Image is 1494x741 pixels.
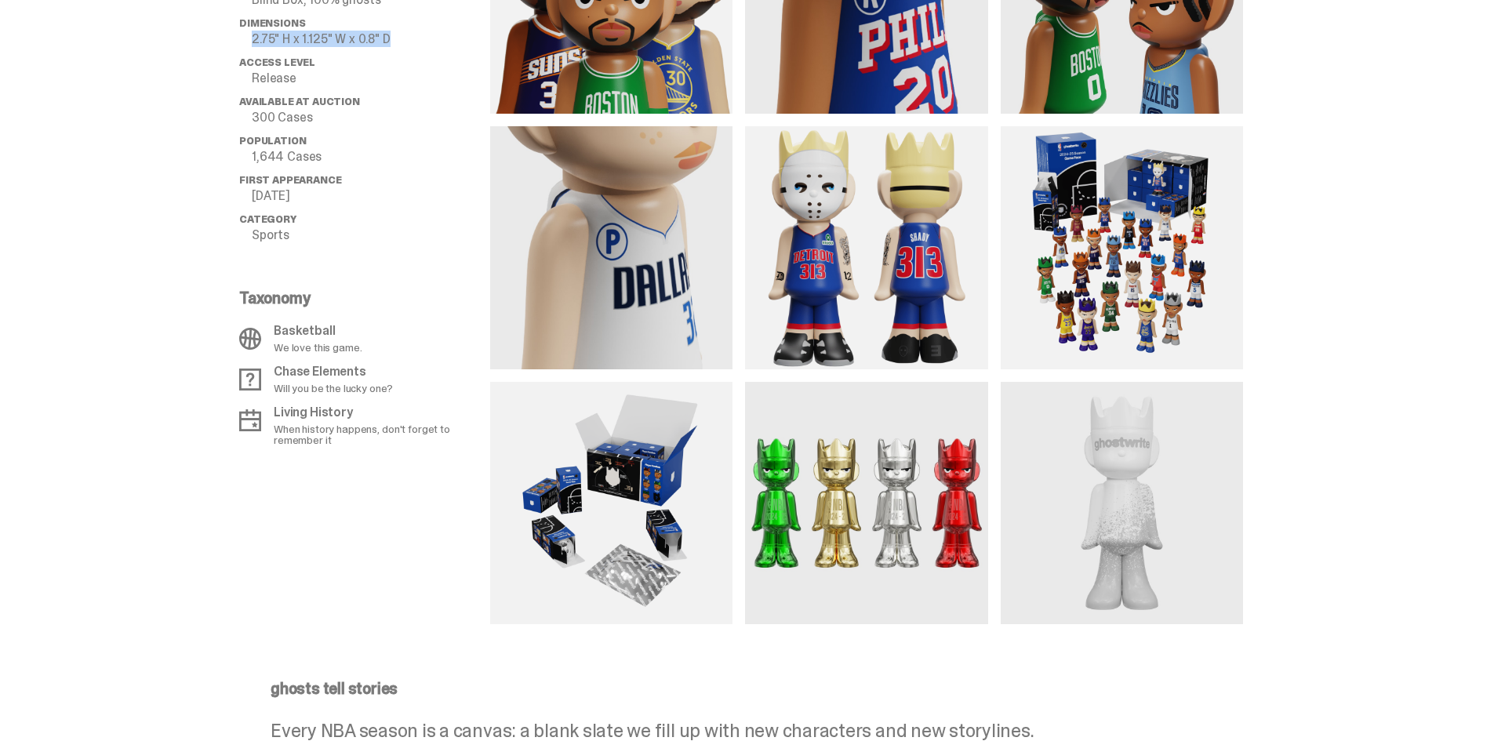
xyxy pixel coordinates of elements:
img: media gallery image [1001,382,1243,624]
span: Category [239,212,296,226]
p: Basketball [274,325,362,337]
p: We love this game. [274,342,362,353]
img: media gallery image [1001,126,1243,369]
p: 300 Cases [252,111,490,124]
span: Dimensions [239,16,305,30]
span: Access Level [239,56,315,69]
img: media gallery image [490,382,732,624]
p: ghosts tell stories [271,681,1212,696]
p: 2.75" H x 1.125" W x 0.8" D [252,33,490,45]
img: media gallery image [745,126,987,369]
p: Chase Elements [274,365,392,378]
p: Living History [274,406,481,419]
p: Sports [252,229,490,242]
p: Will you be the lucky one? [274,383,392,394]
p: Release [252,72,490,85]
p: Taxonomy [239,290,481,306]
img: media gallery image [490,126,732,369]
p: When history happens, don't forget to remember it [274,423,481,445]
img: media gallery image [745,382,987,624]
p: 1,644 Cases [252,151,490,163]
p: [DATE] [252,190,490,202]
span: First Appearance [239,173,341,187]
span: Available at Auction [239,95,360,108]
span: Population [239,134,306,147]
p: Every NBA season is a canvas: a blank slate we fill up with new characters and new storylines. [271,721,1212,740]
